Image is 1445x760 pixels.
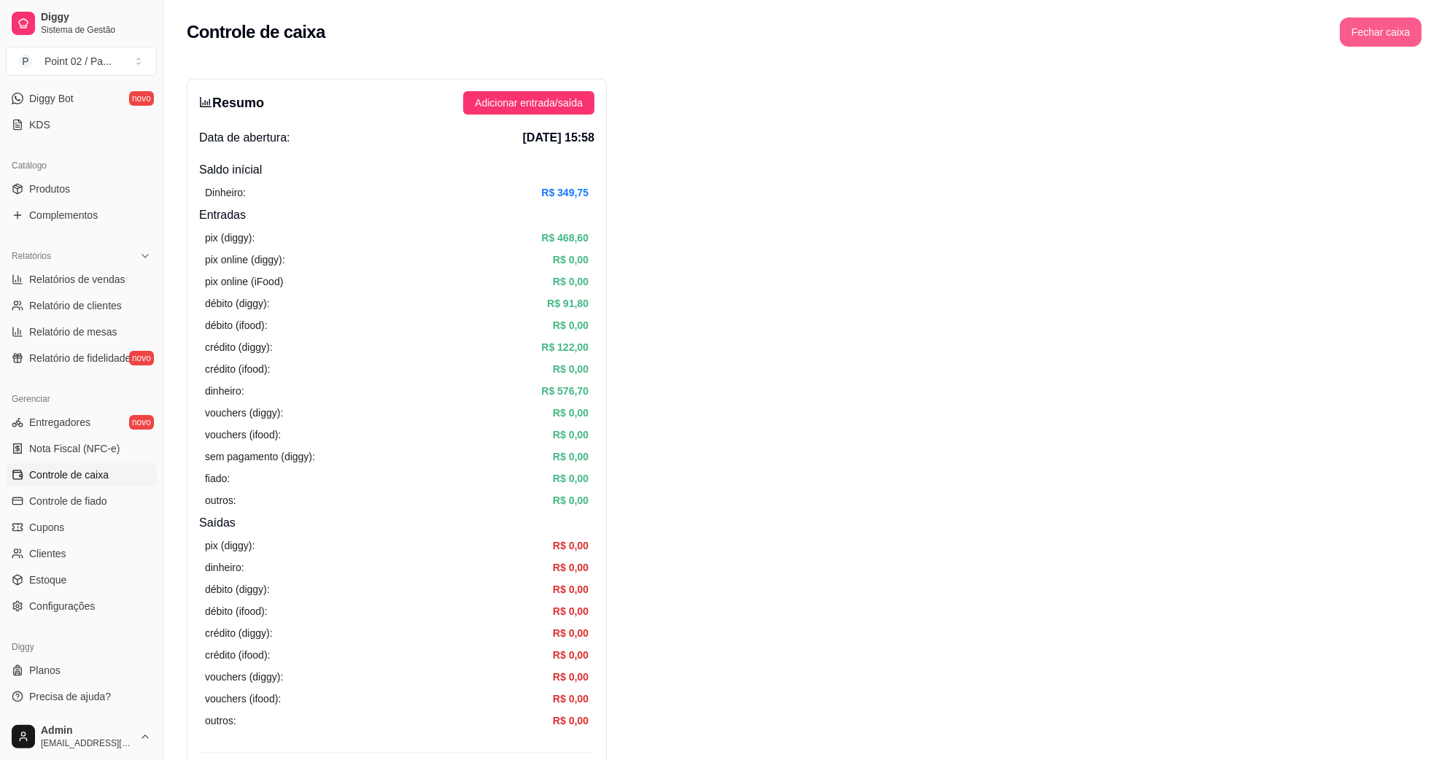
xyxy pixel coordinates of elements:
[541,383,589,399] article: R$ 576,70
[41,24,151,36] span: Sistema de Gestão
[29,663,61,678] span: Planos
[205,405,283,421] article: vouchers (diggy):
[6,87,157,110] a: Diggy Botnovo
[475,95,583,111] span: Adicionar entrada/saída
[553,492,589,508] article: R$ 0,00
[205,427,281,443] article: vouchers (ifood):
[553,713,589,729] article: R$ 0,00
[6,154,157,177] div: Catálogo
[205,669,283,685] article: vouchers (diggy):
[6,568,157,592] a: Estoque
[29,546,66,561] span: Clientes
[205,538,255,554] article: pix (diggy):
[205,230,255,246] article: pix (diggy):
[6,113,157,136] a: KDS
[6,177,157,201] a: Produtos
[463,91,594,115] button: Adicionar entrada/saída
[199,129,290,147] span: Data de abertura:
[553,274,589,290] article: R$ 0,00
[205,713,236,729] article: outros:
[187,20,325,44] h2: Controle de caixa
[29,520,64,535] span: Cupons
[553,691,589,707] article: R$ 0,00
[205,647,270,663] article: crédito (ifood):
[553,449,589,465] article: R$ 0,00
[553,669,589,685] article: R$ 0,00
[6,411,157,434] a: Entregadoresnovo
[6,489,157,513] a: Controle de fiado
[205,252,285,268] article: pix online (diggy):
[6,594,157,618] a: Configurações
[6,268,157,291] a: Relatórios de vendas
[205,581,270,597] article: débito (diggy):
[199,206,594,224] h4: Entradas
[29,468,109,482] span: Controle de caixa
[6,320,157,344] a: Relatório de mesas
[6,659,157,682] a: Planos
[6,463,157,486] a: Controle de caixa
[6,203,157,227] a: Complementos
[553,538,589,554] article: R$ 0,00
[29,91,74,106] span: Diggy Bot
[29,441,120,456] span: Nota Fiscal (NFC-e)
[6,719,157,754] button: Admin[EMAIL_ADDRESS][DOMAIN_NAME]
[6,294,157,317] a: Relatório de clientes
[205,559,244,575] article: dinheiro:
[199,161,594,179] h4: Saldo inícial
[6,685,157,708] a: Precisa de ajuda?
[29,117,50,132] span: KDS
[29,208,98,222] span: Complementos
[44,54,112,69] div: Point 02 / Pa ...
[199,96,212,109] span: bar-chart
[29,494,107,508] span: Controle de fiado
[29,272,125,287] span: Relatórios de vendas
[6,437,157,460] a: Nota Fiscal (NFC-e)
[29,689,111,704] span: Precisa de ajuda?
[41,737,133,749] span: [EMAIL_ADDRESS][DOMAIN_NAME]
[12,250,51,262] span: Relatórios
[205,361,270,377] article: crédito (ifood):
[205,625,273,641] article: crédito (diggy):
[18,54,33,69] span: P
[1340,18,1422,47] button: Fechar caixa
[205,492,236,508] article: outros:
[541,339,589,355] article: R$ 122,00
[29,599,95,613] span: Configurações
[6,635,157,659] div: Diggy
[6,47,157,76] button: Select a team
[205,691,281,707] article: vouchers (ifood):
[541,185,589,201] article: R$ 349,75
[553,317,589,333] article: R$ 0,00
[29,298,122,313] span: Relatório de clientes
[553,252,589,268] article: R$ 0,00
[553,603,589,619] article: R$ 0,00
[553,470,589,486] article: R$ 0,00
[205,449,315,465] article: sem pagamento (diggy):
[29,325,117,339] span: Relatório de mesas
[205,274,283,290] article: pix online (iFood)
[205,470,230,486] article: fiado:
[205,185,246,201] article: Dinheiro:
[553,361,589,377] article: R$ 0,00
[199,93,264,113] h3: Resumo
[205,317,268,333] article: débito (ifood):
[547,295,589,311] article: R$ 91,80
[205,295,270,311] article: débito (diggy):
[6,6,157,41] a: DiggySistema de Gestão
[553,405,589,421] article: R$ 0,00
[29,415,90,430] span: Entregadores
[553,625,589,641] article: R$ 0,00
[523,129,594,147] span: [DATE] 15:58
[199,514,594,532] h4: Saídas
[6,387,157,411] div: Gerenciar
[553,581,589,597] article: R$ 0,00
[553,427,589,443] article: R$ 0,00
[29,351,131,365] span: Relatório de fidelidade
[41,724,133,737] span: Admin
[205,603,268,619] article: débito (ifood):
[553,647,589,663] article: R$ 0,00
[541,230,589,246] article: R$ 468,60
[29,573,66,587] span: Estoque
[6,542,157,565] a: Clientes
[29,182,70,196] span: Produtos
